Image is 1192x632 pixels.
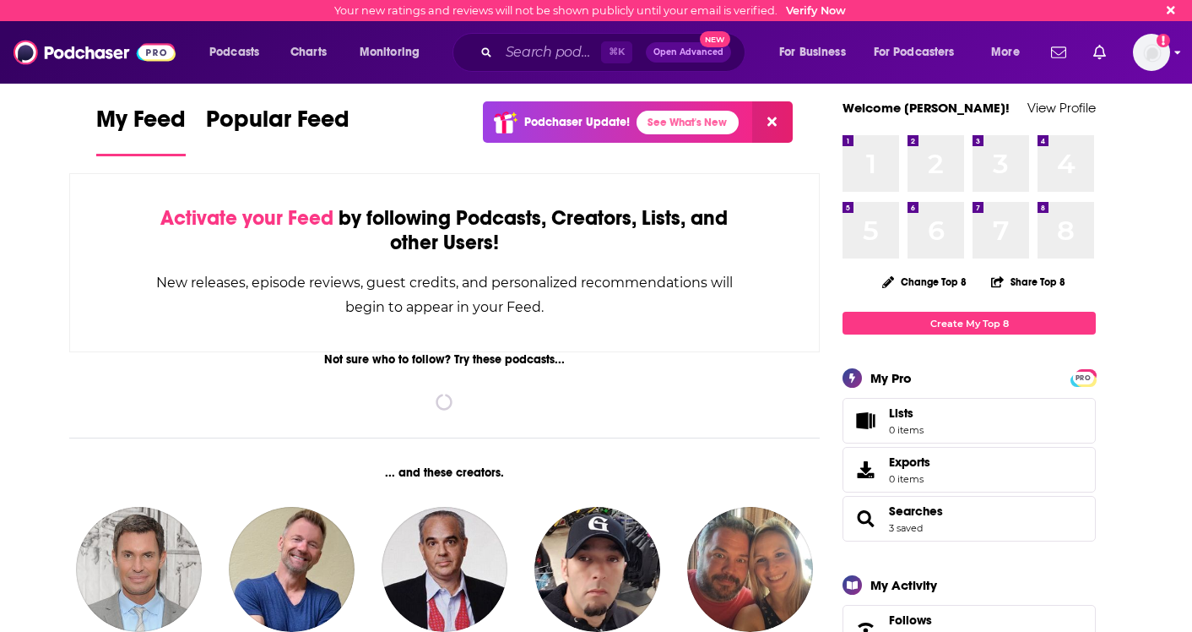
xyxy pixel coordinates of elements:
[1044,38,1073,67] a: Show notifications dropdown
[1086,38,1113,67] a: Show notifications dropdown
[279,39,337,66] a: Charts
[360,41,420,64] span: Monitoring
[154,270,734,319] div: New releases, episode reviews, guest credits, and personalized recommendations will begin to appe...
[524,115,630,129] p: Podchaser Update!
[700,31,730,47] span: New
[889,424,924,436] span: 0 items
[889,406,924,421] span: Lists
[889,504,943,519] a: Searches
[534,507,659,632] img: Gimpy McGee
[979,39,1041,66] button: open menu
[1133,34,1170,71] span: Logged in as camsdkc
[209,41,259,64] span: Podcasts
[687,507,812,632] img: Corbin Pierce
[334,4,846,17] div: Your new ratings and reviews will not be shown publicly until your email is verified.
[69,466,820,480] div: ... and these creators.
[69,352,820,367] div: Not sure who to follow? Try these podcasts...
[1157,34,1170,47] svg: Email not verified
[198,39,281,66] button: open menu
[96,105,186,156] a: My Feed
[96,105,186,144] span: My Feed
[843,100,1010,116] a: Welcome [PERSON_NAME]!
[469,33,761,72] div: Search podcasts, credits, & more...
[843,398,1096,444] a: Lists
[637,111,739,134] a: See What's New
[1133,34,1170,71] button: Show profile menu
[889,522,923,534] a: 3 saved
[348,39,442,66] button: open menu
[601,41,632,63] span: ⌘ K
[848,409,882,433] span: Lists
[1133,34,1170,71] img: User Profile
[848,458,882,482] span: Exports
[767,39,867,66] button: open menu
[14,36,176,68] img: Podchaser - Follow, Share and Rate Podcasts
[290,41,327,64] span: Charts
[889,455,930,470] span: Exports
[1073,372,1093,384] span: PRO
[889,406,913,421] span: Lists
[779,41,846,64] span: For Business
[76,507,201,632] img: Jeff Lewis
[154,206,734,255] div: by following Podcasts, Creators, Lists, and other Users!
[646,42,731,63] button: Open AdvancedNew
[206,105,349,144] span: Popular Feed
[889,473,930,485] span: 0 items
[863,39,979,66] button: open menu
[870,577,937,593] div: My Activity
[848,507,882,531] a: Searches
[889,613,1044,628] a: Follows
[1073,371,1093,384] a: PRO
[870,370,912,386] div: My Pro
[843,312,1096,335] a: Create My Top 8
[872,271,977,292] button: Change Top 8
[499,39,601,66] input: Search podcasts, credits, & more...
[889,613,932,628] span: Follows
[382,507,507,632] img: John Calvin Batchelor
[206,105,349,156] a: Popular Feed
[653,48,723,57] span: Open Advanced
[786,4,846,17] a: Verify Now
[229,507,354,632] img: Steve Harper
[990,265,1066,298] button: Share Top 8
[991,41,1020,64] span: More
[1027,100,1096,116] a: View Profile
[843,447,1096,493] a: Exports
[843,496,1096,542] span: Searches
[874,41,955,64] span: For Podcasters
[160,205,333,231] span: Activate your Feed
